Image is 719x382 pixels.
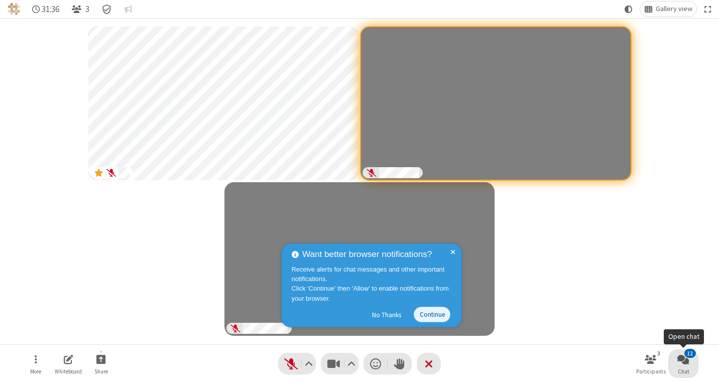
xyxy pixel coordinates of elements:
[414,307,450,322] button: Continue
[302,248,432,261] span: Want better browser notifications?
[302,353,316,374] button: Audio settings
[97,2,116,17] div: Meeting details Encryption enabled
[621,2,637,17] button: Using system theme
[367,307,407,323] button: No Thanks
[94,368,108,374] span: Share
[417,353,441,374] button: Leave meeting
[388,353,412,374] button: Raise hand
[636,368,666,374] span: Participants
[28,2,64,17] div: Timer
[8,3,20,15] img: jay-testing
[678,368,689,374] span: Chat
[640,2,696,17] button: Change layout
[67,2,93,17] button: Open participant list
[278,353,316,374] button: Unmute (⌘+Shift+A)
[636,349,666,378] button: Open participant list
[656,5,692,13] span: Gallery view
[53,349,83,378] button: Open shared whiteboard
[321,353,358,374] button: Stop video (⌘+Shift+V)
[292,265,454,303] div: Receive alerts for chat messages and other important notifications. Click ‘Continue’ then ‘Allow’...
[86,349,116,378] button: Start sharing
[120,2,136,17] button: Conversation
[21,349,51,378] button: Open menu
[700,2,715,17] button: Fullscreen
[364,353,388,374] button: Send a reaction
[684,349,696,358] div: 12
[345,353,358,374] button: Video setting
[42,5,59,14] span: 31:36
[55,368,82,374] span: Whiteboard
[85,5,89,14] span: 3
[655,349,663,358] div: 3
[668,349,698,378] button: Open chat
[30,368,41,374] span: More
